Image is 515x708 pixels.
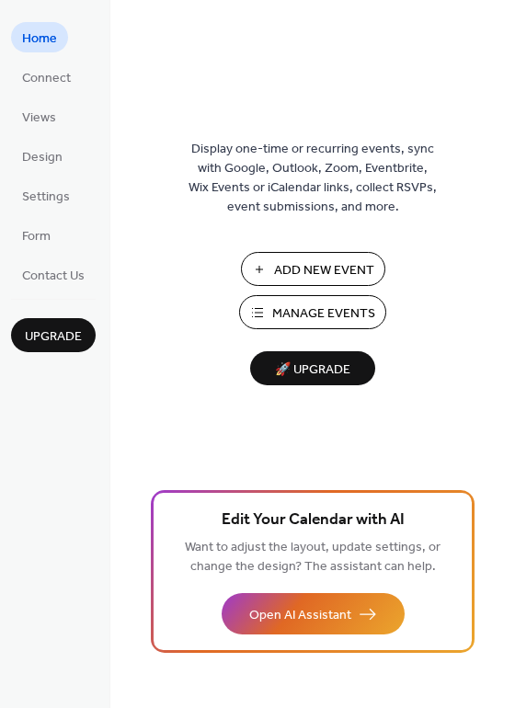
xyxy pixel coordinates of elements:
[11,220,62,250] a: Form
[222,593,405,634] button: Open AI Assistant
[22,29,57,49] span: Home
[22,148,63,167] span: Design
[11,62,82,92] a: Connect
[261,358,364,383] span: 🚀 Upgrade
[22,69,71,88] span: Connect
[272,304,375,324] span: Manage Events
[241,252,385,286] button: Add New Event
[189,140,437,217] span: Display one-time or recurring events, sync with Google, Outlook, Zoom, Eventbrite, Wix Events or ...
[11,259,96,290] a: Contact Us
[185,535,441,579] span: Want to adjust the layout, update settings, or change the design? The assistant can help.
[11,141,74,171] a: Design
[11,180,81,211] a: Settings
[22,227,51,246] span: Form
[222,508,405,533] span: Edit Your Calendar with AI
[11,101,67,131] a: Views
[22,108,56,128] span: Views
[22,188,70,207] span: Settings
[22,267,85,286] span: Contact Us
[25,327,82,347] span: Upgrade
[274,261,374,280] span: Add New Event
[11,22,68,52] a: Home
[11,318,96,352] button: Upgrade
[239,295,386,329] button: Manage Events
[249,606,351,625] span: Open AI Assistant
[250,351,375,385] button: 🚀 Upgrade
